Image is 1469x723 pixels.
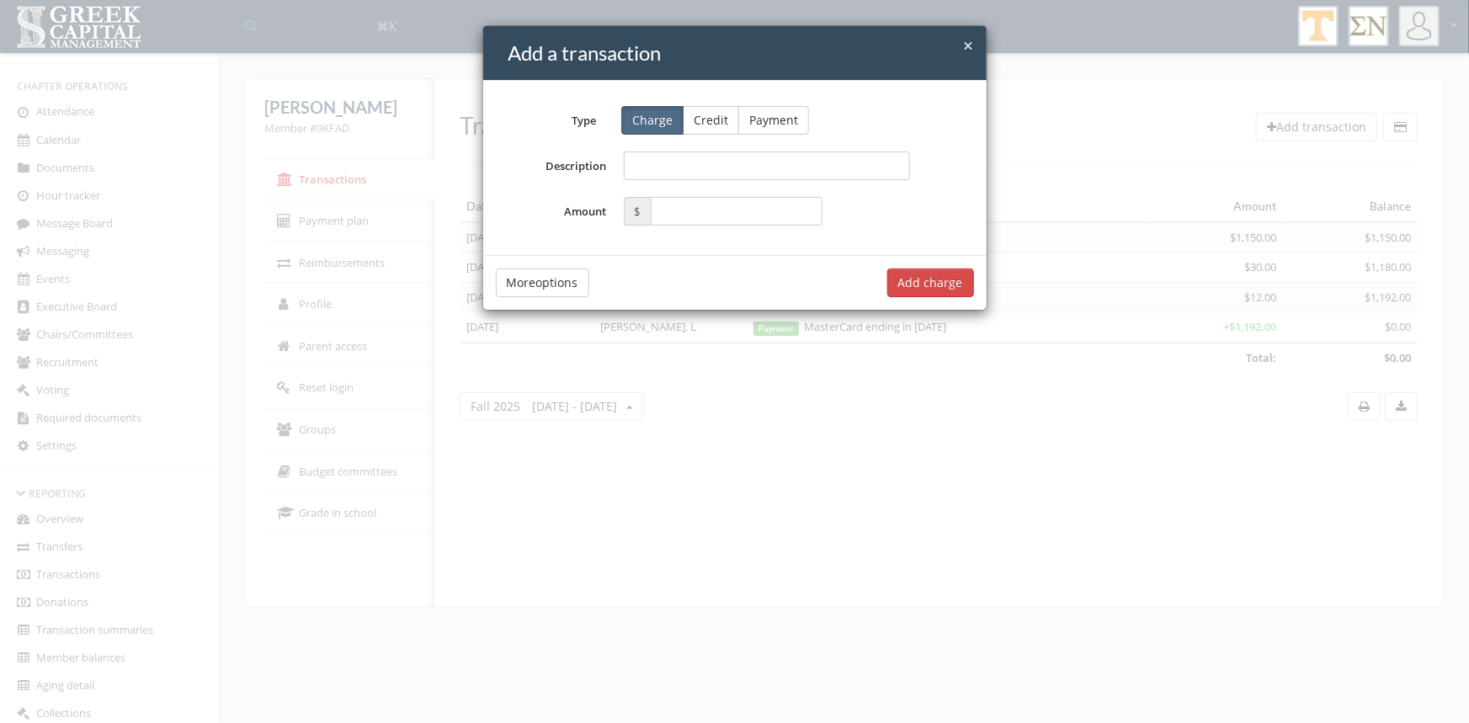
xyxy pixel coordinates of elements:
[496,268,589,297] button: Moreoptions
[496,152,615,180] label: Description
[683,106,739,135] button: Credit
[624,197,651,226] span: $
[738,106,809,135] button: Payment
[496,197,615,226] label: Amount
[887,268,974,297] button: Add charge
[621,106,684,135] button: Charge
[964,34,974,57] span: ×
[483,107,609,129] label: Type
[508,39,974,67] h4: Add a transaction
